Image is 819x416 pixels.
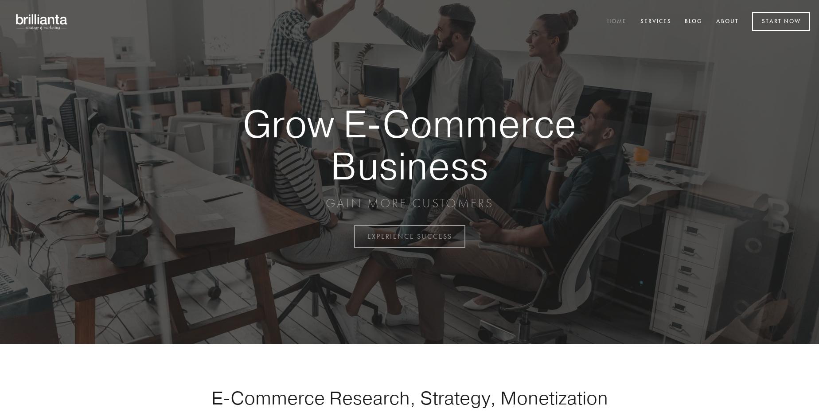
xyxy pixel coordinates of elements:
a: Start Now [752,12,810,31]
strong: Grow E-Commerce Business [212,103,607,187]
a: About [710,15,745,29]
a: EXPERIENCE SUCCESS [354,225,465,248]
a: Blog [679,15,708,29]
img: brillianta - research, strategy, marketing [9,9,75,35]
h1: E-Commerce Research, Strategy, Monetization [183,387,636,409]
p: GAIN MORE CUSTOMERS [212,195,607,211]
a: Home [601,15,632,29]
a: Services [635,15,677,29]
